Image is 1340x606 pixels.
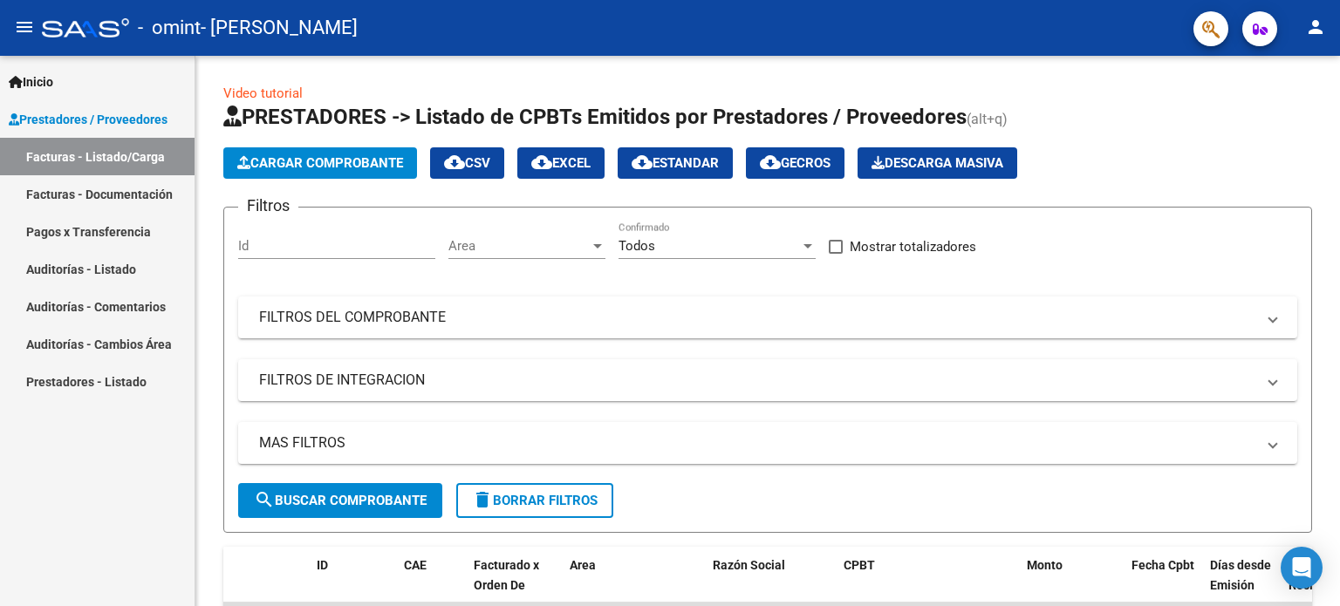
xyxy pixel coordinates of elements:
[850,236,976,257] span: Mostrar totalizadores
[844,558,875,572] span: CPBT
[404,558,427,572] span: CAE
[746,147,844,179] button: Gecros
[713,558,785,572] span: Razón Social
[474,558,539,592] span: Facturado x Orden De
[1210,558,1271,592] span: Días desde Emisión
[259,433,1255,453] mat-panel-title: MAS FILTROS
[570,558,596,572] span: Area
[430,147,504,179] button: CSV
[632,155,719,171] span: Estandar
[259,371,1255,390] mat-panel-title: FILTROS DE INTEGRACION
[967,111,1008,127] span: (alt+q)
[238,359,1297,401] mat-expansion-panel-header: FILTROS DE INTEGRACION
[760,155,831,171] span: Gecros
[618,147,733,179] button: Estandar
[472,493,598,508] span: Borrar Filtros
[259,308,1255,327] mat-panel-title: FILTROS DEL COMPROBANTE
[223,105,967,129] span: PRESTADORES -> Listado de CPBTs Emitidos por Prestadores / Proveedores
[1027,558,1063,572] span: Monto
[223,85,303,101] a: Video tutorial
[444,152,465,173] mat-icon: cloud_download
[238,296,1297,338] mat-expansion-panel-header: FILTROS DEL COMPROBANTE
[254,493,427,508] span: Buscar Comprobante
[1289,558,1337,592] span: Fecha Recibido
[138,9,201,47] span: - omint
[1131,558,1194,572] span: Fecha Cpbt
[9,72,53,92] span: Inicio
[238,483,442,518] button: Buscar Comprobante
[531,155,591,171] span: EXCEL
[237,155,403,171] span: Cargar Comprobante
[223,147,417,179] button: Cargar Comprobante
[238,422,1297,464] mat-expansion-panel-header: MAS FILTROS
[317,558,328,572] span: ID
[632,152,653,173] mat-icon: cloud_download
[444,155,490,171] span: CSV
[872,155,1003,171] span: Descarga Masiva
[201,9,358,47] span: - [PERSON_NAME]
[858,147,1017,179] app-download-masive: Descarga masiva de comprobantes (adjuntos)
[14,17,35,37] mat-icon: menu
[619,238,655,254] span: Todos
[1305,17,1326,37] mat-icon: person
[448,238,590,254] span: Area
[760,152,781,173] mat-icon: cloud_download
[858,147,1017,179] button: Descarga Masiva
[531,152,552,173] mat-icon: cloud_download
[472,489,493,510] mat-icon: delete
[1281,547,1323,589] div: Open Intercom Messenger
[9,110,167,129] span: Prestadores / Proveedores
[254,489,275,510] mat-icon: search
[238,194,298,218] h3: Filtros
[456,483,613,518] button: Borrar Filtros
[517,147,605,179] button: EXCEL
